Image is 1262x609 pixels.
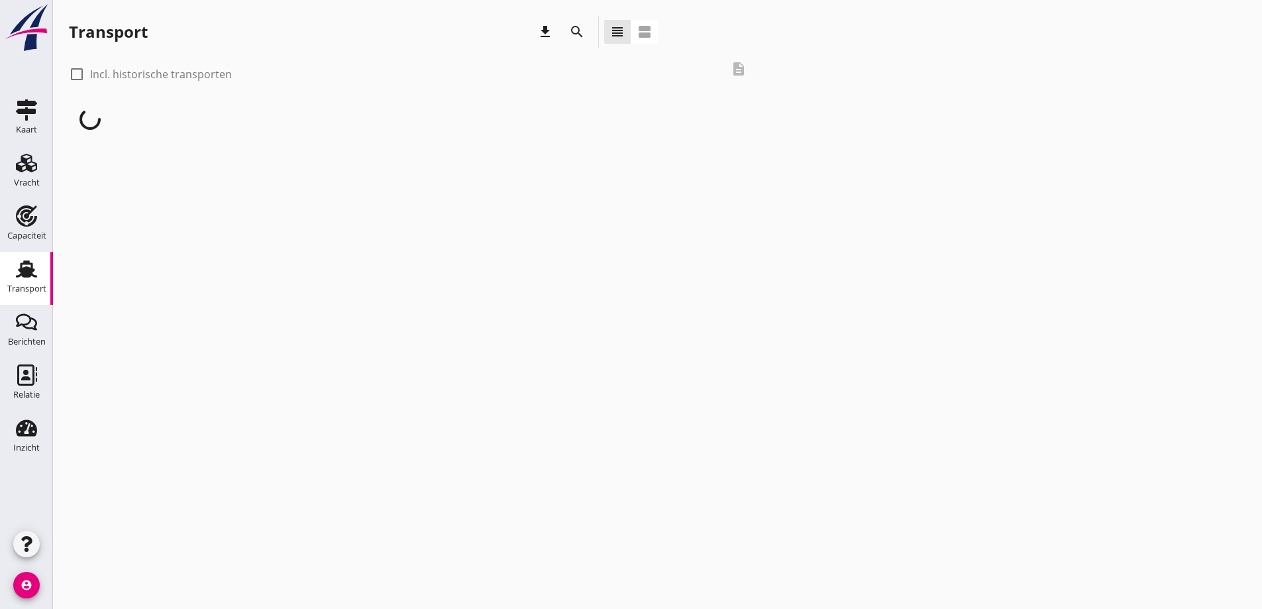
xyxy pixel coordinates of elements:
div: Transport [69,21,148,42]
div: Inzicht [13,443,40,452]
div: Capaciteit [7,231,46,240]
div: Vracht [14,178,40,187]
div: Kaart [16,125,37,134]
div: Berichten [8,337,46,346]
img: logo-small.a267ee39.svg [3,3,50,52]
div: Relatie [13,390,40,399]
label: Incl. historische transporten [90,68,232,81]
i: download [537,24,553,40]
i: view_headline [609,24,625,40]
div: Transport [7,284,46,293]
i: search [569,24,585,40]
i: view_agenda [637,24,653,40]
i: account_circle [13,572,40,598]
